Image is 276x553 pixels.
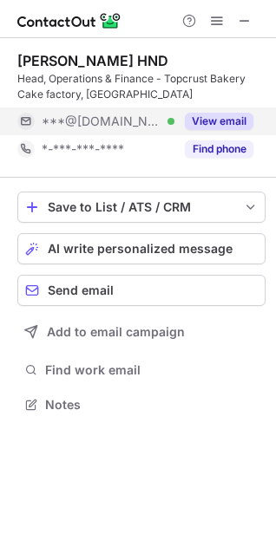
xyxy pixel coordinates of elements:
div: Head, Operations & Finance - Topcrust Bakery Cake factory, [GEOGRAPHIC_DATA] [17,71,266,102]
button: Find work email [17,358,266,382]
img: ContactOut v5.3.10 [17,10,122,31]
span: AI write personalized message [48,242,233,256]
span: Find work email [45,362,259,378]
button: Notes [17,393,266,417]
button: Add to email campaign [17,316,266,348]
span: ***@[DOMAIN_NAME] [42,114,161,129]
div: Save to List / ATS / CRM [48,200,235,214]
span: Notes [45,397,259,413]
button: AI write personalized message [17,233,266,264]
button: Send email [17,275,266,306]
button: save-profile-one-click [17,192,266,223]
button: Reveal Button [185,113,253,130]
div: [PERSON_NAME] HND [17,52,168,69]
span: Send email [48,283,114,297]
button: Reveal Button [185,140,253,158]
span: Add to email campaign [47,325,185,339]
